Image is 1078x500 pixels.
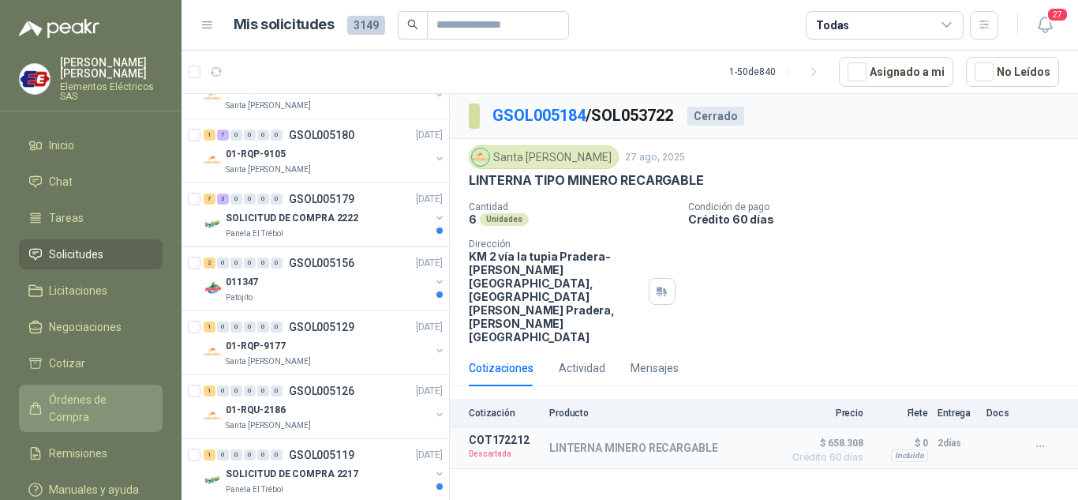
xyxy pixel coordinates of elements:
[271,130,283,141] div: 0
[289,321,354,333] p: GSOL005129
[257,449,269,461] div: 0
[204,254,446,304] a: 2 0 0 0 0 0 GSOL005156[DATE] Company Logo011347Patojito
[204,126,446,176] a: 1 7 0 0 0 0 GSOL005180[DATE] Company Logo01-RQP-9105Santa [PERSON_NAME]
[289,194,354,205] p: GSOL005179
[469,408,540,419] p: Cotización
[204,130,215,141] div: 1
[49,355,85,372] span: Cotizar
[469,434,540,446] p: COT172212
[271,385,283,397] div: 0
[230,385,242,397] div: 0
[226,467,358,482] p: SOLICITUD DE COMPRA 2217
[549,408,775,419] p: Producto
[729,59,826,85] div: 1 - 50 de 840
[217,130,229,141] div: 7
[226,164,311,176] p: Santa [PERSON_NAME]
[204,318,446,368] a: 1 0 0 0 0 0 GSOL005129[DATE] Company Logo01-RQP-9177Santa [PERSON_NAME]
[226,403,286,418] p: 01-RQU-2186
[19,312,163,342] a: Negociaciones
[226,291,253,304] p: Patojito
[271,321,283,333] div: 0
[416,320,443,335] p: [DATE]
[230,258,242,269] div: 0
[204,190,446,240] a: 7 3 0 0 0 0 GSOL005179[DATE] Company LogoSOLICITUD DE COMPRA 2222Panela El Trébol
[469,446,540,462] p: Descartada
[19,203,163,233] a: Tareas
[986,408,1018,419] p: Docs
[492,103,675,128] p: / SOL053722
[1031,11,1059,39] button: 27
[19,167,163,197] a: Chat
[217,258,229,269] div: 0
[19,276,163,306] a: Licitaciones
[49,481,139,498] span: Manuales y ayuda
[230,130,242,141] div: 0
[226,339,286,354] p: 01-RQP-9177
[244,194,256,205] div: 0
[217,449,229,461] div: 0
[289,258,354,269] p: GSOL005156
[204,151,223,170] img: Company Logo
[559,359,605,377] div: Actividad
[469,359,533,377] div: Cotizaciones
[271,194,283,205] div: 0
[416,384,443,399] p: [DATE]
[204,449,215,461] div: 1
[687,107,744,126] div: Cerrado
[244,321,256,333] div: 0
[469,145,619,169] div: Santa [PERSON_NAME]
[416,192,443,207] p: [DATE]
[217,194,229,205] div: 3
[257,258,269,269] div: 0
[49,282,107,299] span: Licitaciones
[49,445,107,462] span: Remisiones
[19,348,163,378] a: Cotizar
[244,385,256,397] div: 0
[226,355,311,368] p: Santa [PERSON_NAME]
[549,442,717,454] p: LINTERNA MINERO RECARGABLE
[226,483,283,496] p: Panela El Trébol
[839,57,953,87] button: Asignado a mi
[469,201,676,212] p: Cantidad
[472,148,489,166] img: Company Logo
[217,385,229,397] div: 0
[60,57,163,79] p: [PERSON_NAME] [PERSON_NAME]
[784,408,863,419] p: Precio
[204,87,223,106] img: Company Logo
[204,194,215,205] div: 7
[226,275,258,290] p: 011347
[204,279,223,298] img: Company Logo
[688,212,1072,226] p: Crédito 60 días
[347,16,385,35] span: 3149
[204,445,446,496] a: 1 0 0 0 0 0 GSOL005119[DATE] Company LogoSOLICITUD DE COMPRA 2217Panela El Trébol
[226,147,286,162] p: 01-RQP-9105
[938,434,977,453] p: 2 días
[784,453,863,462] span: Crédito 60 días
[289,449,354,461] p: GSOL005119
[492,106,586,125] a: GSOL005184
[816,17,849,34] div: Todas
[226,211,358,226] p: SOLICITUD DE COMPRA 2222
[204,471,223,490] img: Company Logo
[407,19,418,30] span: search
[19,438,163,468] a: Remisiones
[480,213,529,226] div: Unidades
[204,382,446,432] a: 1 0 0 0 0 0 GSOL005126[DATE] Company Logo01-RQU-2186Santa [PERSON_NAME]
[244,130,256,141] div: 0
[217,321,229,333] div: 0
[244,258,256,269] div: 0
[873,434,928,453] p: $ 0
[938,408,977,419] p: Entrega
[244,449,256,461] div: 0
[226,419,311,432] p: Santa [PERSON_NAME]
[891,449,928,462] div: Incluido
[966,57,1059,87] button: No Leídos
[257,130,269,141] div: 0
[60,82,163,101] p: Elementos Eléctricos SAS
[257,321,269,333] div: 0
[204,343,223,362] img: Company Logo
[469,172,703,189] p: LINTERNA TIPO MINERO RECARGABLE
[469,250,642,344] p: KM 2 vía la tupia Pradera-[PERSON_NAME][GEOGRAPHIC_DATA], [GEOGRAPHIC_DATA][PERSON_NAME] Pradera ...
[19,19,99,38] img: Logo peakr
[49,173,73,190] span: Chat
